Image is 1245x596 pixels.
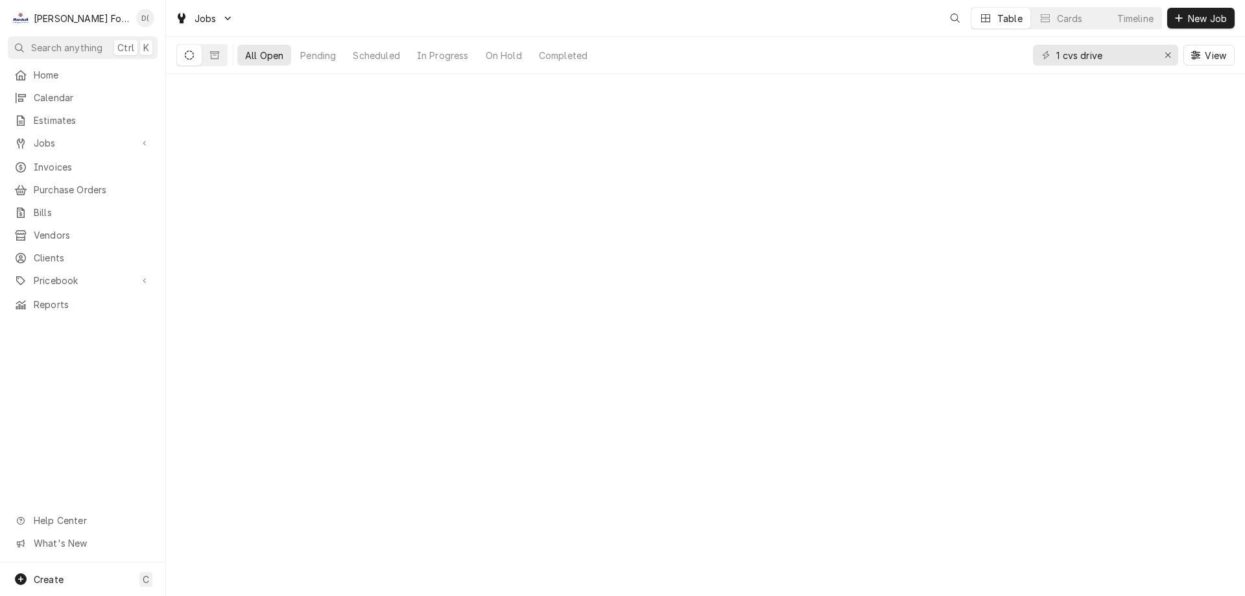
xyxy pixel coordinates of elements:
a: Home [8,64,158,86]
span: View [1202,49,1229,62]
span: Bills [34,206,151,219]
span: Search anything [31,41,102,54]
button: Erase input [1157,45,1178,66]
a: Calendar [8,87,158,108]
a: Go to What's New [8,532,158,554]
span: Vendors [34,228,151,242]
div: Scheduled [353,49,399,62]
span: Calendar [34,91,151,104]
a: Go to Help Center [8,510,158,531]
button: New Job [1167,8,1235,29]
span: Help Center [34,514,150,527]
button: View [1183,45,1235,66]
span: Estimates [34,113,151,127]
a: Bills [8,202,158,223]
span: C [143,573,149,586]
a: Purchase Orders [8,179,158,200]
div: Pending [300,49,336,62]
div: Marshall Food Equipment Service's Avatar [12,9,30,27]
div: D( [136,9,154,27]
span: Clients [34,251,151,265]
div: Completed [539,49,587,62]
a: Go to Jobs [8,132,158,154]
span: What's New [34,536,150,550]
div: M [12,9,30,27]
span: Reports [34,298,151,311]
a: Estimates [8,110,158,131]
span: New Job [1185,12,1229,25]
div: All Open [245,49,283,62]
div: Derek Testa (81)'s Avatar [136,9,154,27]
span: Ctrl [117,41,134,54]
span: Jobs [34,136,132,150]
div: Timeline [1117,12,1154,25]
button: Search anythingCtrlK [8,36,158,59]
a: Go to Jobs [170,8,239,29]
span: Purchase Orders [34,183,151,197]
a: Clients [8,247,158,268]
div: Cards [1057,12,1083,25]
span: K [143,41,149,54]
span: Create [34,574,64,585]
input: Keyword search [1056,45,1154,66]
a: Vendors [8,224,158,246]
span: Invoices [34,160,151,174]
span: Home [34,68,151,82]
span: Jobs [195,12,217,25]
div: Table [997,12,1023,25]
div: In Progress [417,49,469,62]
a: Invoices [8,156,158,178]
a: Go to Pricebook [8,270,158,291]
button: Open search [945,8,966,29]
div: On Hold [486,49,522,62]
span: Pricebook [34,274,132,287]
div: [PERSON_NAME] Food Equipment Service [34,12,129,25]
a: Reports [8,294,158,315]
